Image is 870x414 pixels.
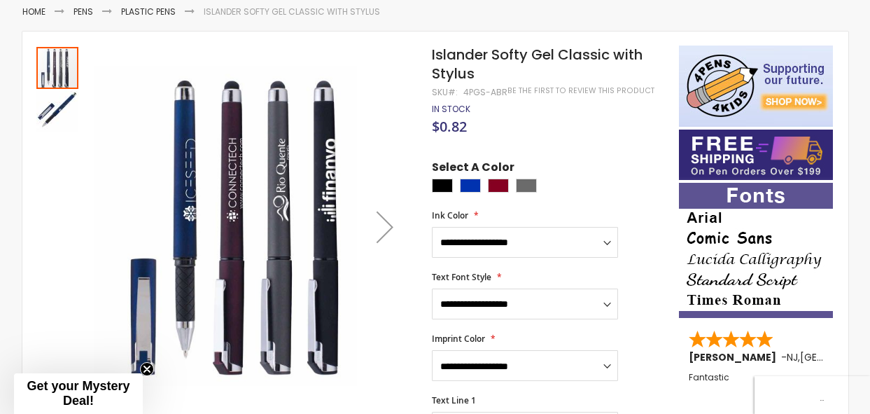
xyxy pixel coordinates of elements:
div: Islander Softy Gel Classic with Stylus [36,46,80,89]
span: Text Line 1 [432,394,476,406]
span: Ink Color [432,209,468,221]
span: $0.82 [432,117,467,136]
img: Islander Softy Gel Classic with Stylus [94,65,414,385]
div: Grey [516,179,537,193]
strong: SKU [432,86,458,98]
img: font-personalization-examples [679,183,833,318]
div: Islander Softy Gel Classic with Stylus [36,89,78,132]
div: Fantastic [689,373,825,403]
a: Pens [73,6,93,18]
span: Islander Softy Gel Classic with Stylus [432,45,643,83]
div: Availability [432,104,470,115]
a: Plastic Pens [121,6,176,18]
img: Islander Softy Gel Classic with Stylus [36,90,78,132]
span: NJ [787,350,798,364]
span: Select A Color [432,160,514,179]
img: Free shipping on orders over $199 [679,130,833,180]
img: 4pens 4 kids [679,46,833,127]
div: 4PGS-ABR [463,87,507,98]
div: Burgundy [488,179,509,193]
span: Imprint Color [432,333,485,345]
span: Get your Mystery Deal! [27,379,129,408]
div: Blue [460,179,481,193]
span: [PERSON_NAME] [689,350,781,364]
span: Text Font Style [432,271,491,283]
button: Close teaser [140,362,154,376]
div: Next [357,46,413,409]
iframe: Google Customer Reviews [755,376,870,414]
div: Black [432,179,453,193]
div: Get your Mystery Deal!Close teaser [14,373,143,414]
a: Home [22,6,45,18]
li: Islander Softy Gel Classic with Stylus [204,6,380,18]
a: Be the first to review this product [507,85,654,96]
span: In stock [432,103,470,115]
